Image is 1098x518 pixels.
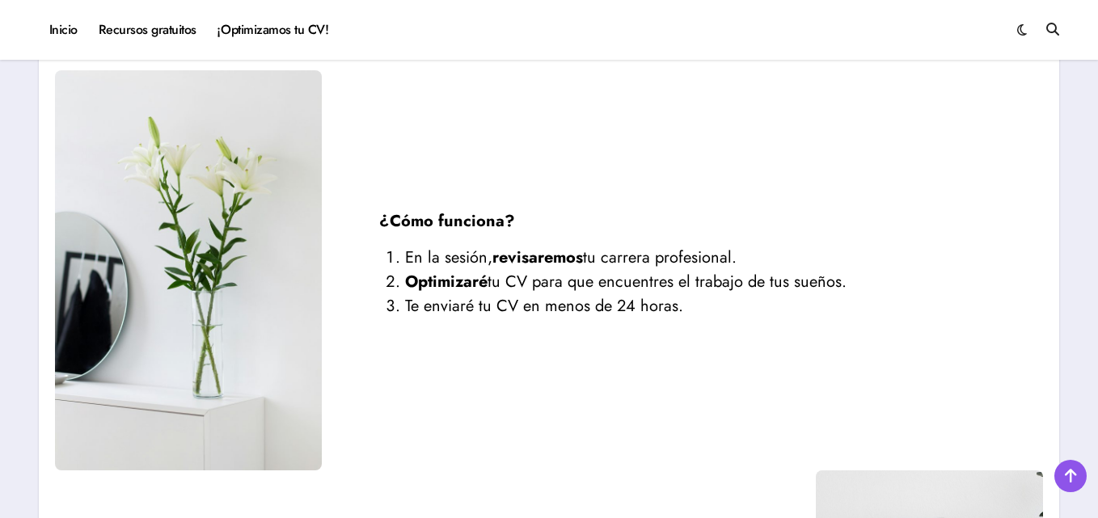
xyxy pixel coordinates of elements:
strong: ¿Cómo funciona? [379,209,515,233]
a: Recursos gratuitos [88,8,207,52]
a: Inicio [39,8,88,52]
strong: Optimizaré [405,270,488,293]
strong: revisaremos [492,246,583,269]
li: Te enviaré tu CV en menos de 24 horas. [405,294,985,318]
li: En la sesión, tu carrera profesional. [405,246,985,270]
li: tu CV para que encuentres el trabajo de tus sueños. [405,270,985,294]
a: ¡Optimizamos tu CV! [207,8,339,52]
